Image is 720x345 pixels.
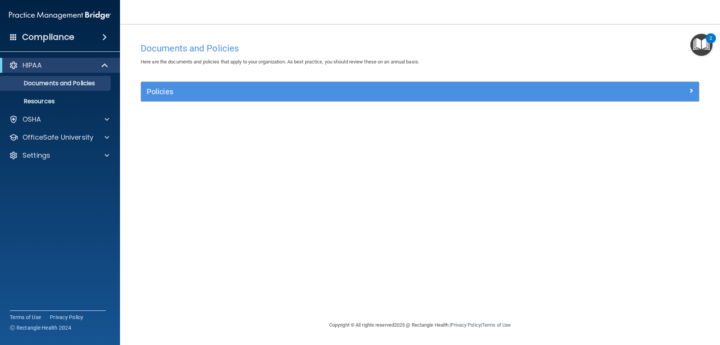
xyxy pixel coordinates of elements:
p: Documents and Policies [5,80,107,87]
span: Ⓒ Rectangle Health 2024 [10,324,71,331]
h5: Policies [147,87,554,96]
a: HIPAA [9,61,109,70]
a: Privacy Policy [50,313,84,321]
a: Terms of Use [482,322,511,328]
a: Settings [9,151,109,160]
div: 2 [709,38,712,48]
a: Privacy Policy [451,322,480,328]
a: OfficeSafe University [9,133,109,142]
p: Resources [5,98,107,105]
p: OfficeSafe University [22,133,93,142]
p: OSHA [22,115,41,124]
a: Terms of Use [10,313,41,321]
span: Here are the documents and policies that apply to your organization. As best practice, you should... [141,59,419,65]
a: Policies [147,86,693,98]
h4: Documents and Policies [141,44,699,53]
button: Open Resource Center, 2 new notifications [690,34,712,56]
p: HIPAA [22,61,42,70]
a: OSHA [9,115,109,124]
h4: Compliance [22,32,74,42]
img: PMB logo [9,8,111,23]
div: Copyright © All rights reserved 2025 @ Rectangle Health | | [283,313,557,337]
p: Settings [22,151,50,160]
